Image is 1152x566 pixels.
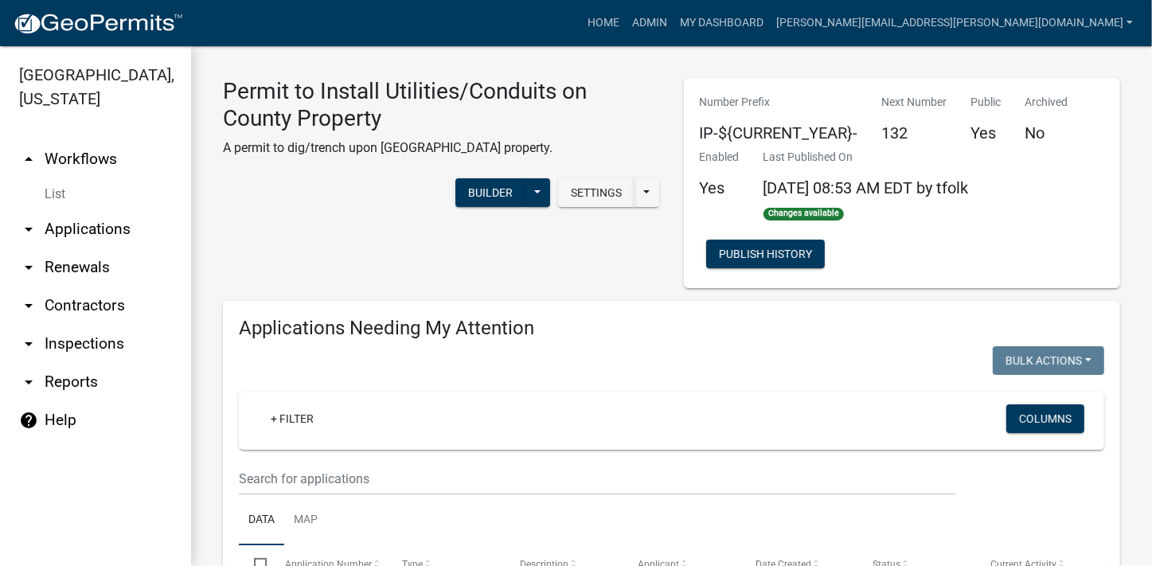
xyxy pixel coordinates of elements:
[239,463,956,495] input: Search for applications
[763,178,969,197] span: [DATE] 08:53 AM EDT by tfolk
[763,208,845,221] span: Changes available
[19,296,38,315] i: arrow_drop_down
[993,346,1104,375] button: Bulk Actions
[971,94,1002,111] p: Public
[700,149,740,166] p: Enabled
[674,8,770,38] a: My Dashboard
[258,404,326,433] a: + Filter
[706,249,825,262] wm-modal-confirm: Workflow Publish History
[626,8,674,38] a: Admin
[558,178,635,207] button: Settings
[1025,123,1068,142] h5: No
[581,8,626,38] a: Home
[19,411,38,430] i: help
[763,149,969,166] p: Last Published On
[706,240,825,268] button: Publish History
[19,150,38,169] i: arrow_drop_up
[239,317,1104,340] h4: Applications Needing My Attention
[770,8,1139,38] a: [PERSON_NAME][EMAIL_ADDRESS][PERSON_NAME][DOMAIN_NAME]
[19,258,38,277] i: arrow_drop_down
[284,495,327,546] a: Map
[19,334,38,353] i: arrow_drop_down
[223,139,660,158] p: A permit to dig/trench upon [GEOGRAPHIC_DATA] property.
[19,373,38,392] i: arrow_drop_down
[1025,94,1068,111] p: Archived
[700,178,740,197] h5: Yes
[882,94,947,111] p: Next Number
[700,94,858,111] p: Number Prefix
[971,123,1002,142] h5: Yes
[239,495,284,546] a: Data
[1006,404,1084,433] button: Columns
[19,220,38,239] i: arrow_drop_down
[223,78,660,131] h3: Permit to Install Utilities/Conduits on County Property
[700,123,858,142] h5: IP-${CURRENT_YEAR}-
[455,178,525,207] button: Builder
[882,123,947,142] h5: 132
